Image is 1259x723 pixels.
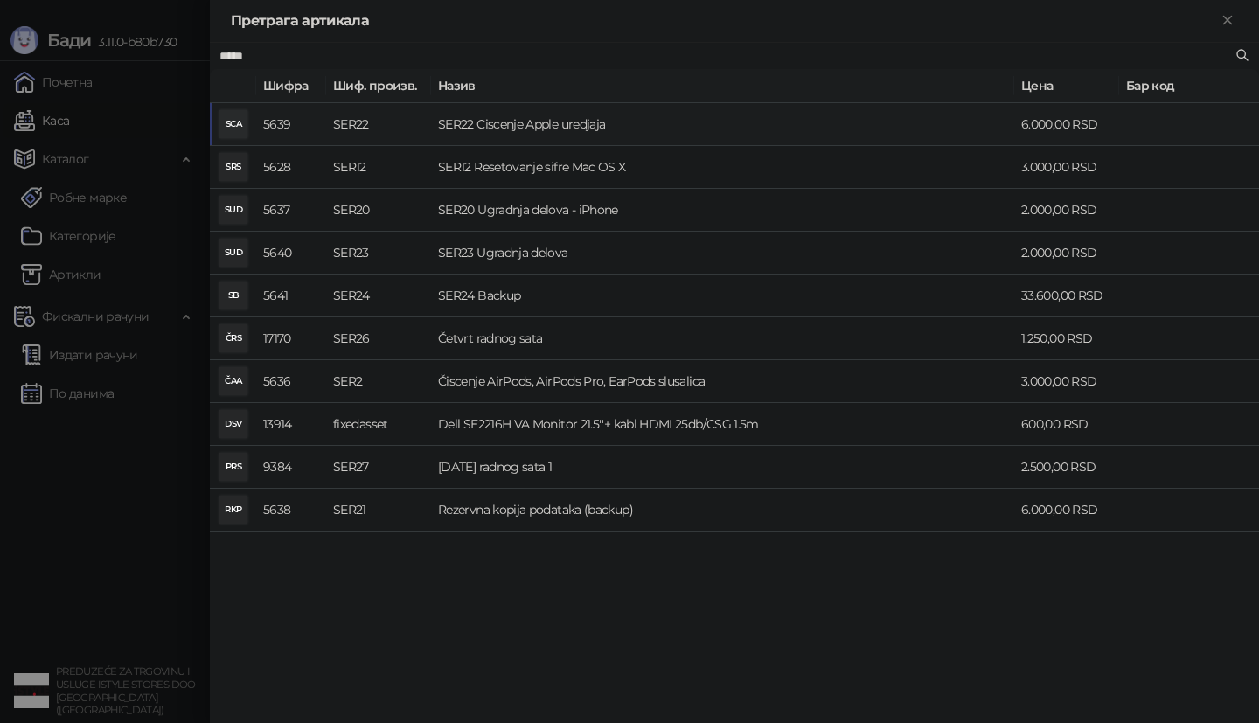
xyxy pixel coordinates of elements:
[326,275,431,317] td: SER24
[219,239,247,267] div: SUD
[256,489,326,532] td: 5638
[1014,189,1119,232] td: 2.000,00 RSD
[219,324,247,352] div: ČRS
[326,232,431,275] td: SER23
[1014,403,1119,446] td: 600,00 RSD
[219,496,247,524] div: RKP
[219,367,247,395] div: ČAA
[326,317,431,360] td: SER26
[1014,146,1119,189] td: 3.000,00 RSD
[431,360,1014,403] td: Čiscenje AirPods, AirPods Pro, EarPods slusalica
[219,153,247,181] div: SRS
[256,232,326,275] td: 5640
[431,189,1014,232] td: SER20 Ugradnja delova - iPhone
[219,453,247,481] div: PRS
[1014,360,1119,403] td: 3.000,00 RSD
[256,275,326,317] td: 5641
[256,103,326,146] td: 5639
[219,196,247,224] div: SUD
[256,317,326,360] td: 17170
[219,410,247,438] div: DSV
[326,69,431,103] th: Шиф. произв.
[256,69,326,103] th: Шифра
[1014,232,1119,275] td: 2.000,00 RSD
[1119,69,1259,103] th: Бар код
[431,403,1014,446] td: Dell SE2216H VA Monitor 21.5''+ kabl HDMI 25db/CSG 1.5m
[431,103,1014,146] td: SER22 Ciscenje Apple uredjaja
[231,10,1217,31] div: Претрага артикала
[326,446,431,489] td: SER27
[431,146,1014,189] td: SER12 Resetovanje sifre Mac OS X
[326,189,431,232] td: SER20
[431,489,1014,532] td: Rezervna kopija podataka (backup)
[219,282,247,309] div: SB
[256,360,326,403] td: 5636
[326,403,431,446] td: fixedasset
[1014,69,1119,103] th: Цена
[1217,10,1238,31] button: Close
[1014,275,1119,317] td: 33.600,00 RSD
[1014,103,1119,146] td: 6.000,00 RSD
[256,189,326,232] td: 5637
[219,110,247,138] div: SCA
[326,489,431,532] td: SER21
[256,446,326,489] td: 9384
[326,360,431,403] td: SER2
[326,146,431,189] td: SER12
[431,317,1014,360] td: Četvrt radnog sata
[431,275,1014,317] td: SER24 Backup
[1014,489,1119,532] td: 6.000,00 RSD
[431,232,1014,275] td: SER23 Ugradnja delova
[431,69,1014,103] th: Назив
[256,403,326,446] td: 13914
[326,103,431,146] td: SER22
[1014,446,1119,489] td: 2.500,00 RSD
[431,446,1014,489] td: [DATE] radnog sata 1
[256,146,326,189] td: 5628
[1014,317,1119,360] td: 1.250,00 RSD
